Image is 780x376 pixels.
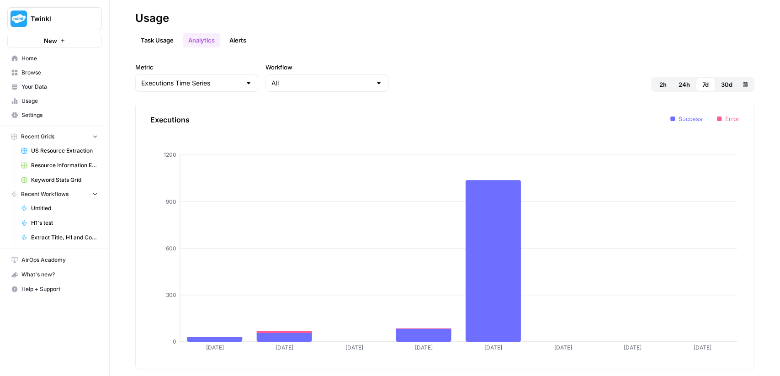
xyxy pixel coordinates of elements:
span: Extract Title, H1 and Copy [31,233,98,242]
tspan: 300 [166,291,176,298]
button: 30d [716,77,738,92]
span: New [44,36,57,45]
tspan: [DATE] [415,344,433,351]
span: Browse [21,69,98,77]
tspan: [DATE] [693,344,711,351]
label: Metric [135,63,258,72]
a: Keyword Stats Grid [17,173,102,187]
div: Usage [135,11,169,26]
span: US Resource Extraction [31,147,98,155]
tspan: [DATE] [554,344,572,351]
span: Your Data [21,83,98,91]
a: Your Data [7,79,102,94]
tspan: 600 [166,245,176,252]
input: Executions Time Series [141,79,241,88]
span: Twinkl [31,14,86,23]
button: Recent Grids [7,130,102,143]
tspan: [DATE] [484,344,502,351]
span: Usage [21,97,98,105]
img: Twinkl Logo [11,11,27,27]
li: Success [670,114,702,123]
a: Untitled [17,201,102,216]
tspan: [DATE] [276,344,293,351]
a: Settings [7,108,102,122]
tspan: 900 [166,198,176,205]
button: What's new? [7,267,102,282]
a: Resource Information Extraction and Descriptions [17,158,102,173]
li: Error [717,114,739,123]
span: Resource Information Extraction and Descriptions [31,161,98,169]
button: 24h [673,77,695,92]
button: Help + Support [7,282,102,297]
a: Analytics [183,33,220,48]
span: Help + Support [21,285,98,293]
a: H1's test [17,216,102,230]
span: H1's test [31,219,98,227]
button: Recent Workflows [7,187,102,201]
span: 24h [679,80,690,89]
a: US Resource Extraction [17,143,102,158]
span: 7d [702,80,709,89]
button: 2h [653,77,673,92]
tspan: [DATE] [206,344,224,351]
span: 2h [659,80,667,89]
label: Workflow [265,63,388,72]
a: Extract Title, H1 and Copy [17,230,102,245]
tspan: [DATE] [624,344,642,351]
span: Settings [21,111,98,119]
span: Recent Workflows [21,190,69,198]
span: Recent Grids [21,132,54,141]
a: Alerts [224,33,252,48]
tspan: 0 [173,338,176,345]
a: Home [7,51,102,66]
span: Untitled [31,204,98,212]
a: Task Usage [135,33,179,48]
a: AirOps Academy [7,253,102,267]
span: AirOps Academy [21,256,98,264]
tspan: [DATE] [345,344,363,351]
tspan: 1200 [164,151,176,158]
input: All [271,79,371,88]
span: Keyword Stats Grid [31,176,98,184]
div: What's new? [8,268,101,281]
button: Workspace: Twinkl [7,7,102,30]
span: Home [21,54,98,63]
button: New [7,34,102,48]
span: 30d [721,80,732,89]
a: Browse [7,65,102,80]
a: Usage [7,94,102,108]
